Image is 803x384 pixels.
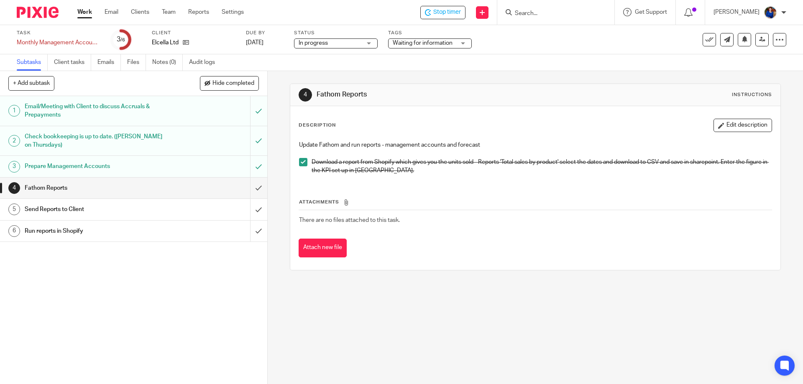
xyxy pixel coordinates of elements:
label: Client [152,30,235,36]
h1: Fathom Reports [317,90,553,99]
h1: Fathom Reports [25,182,169,194]
div: Instructions [732,92,772,98]
h1: Run reports in Shopify [25,225,169,237]
span: Waiting for information [393,40,453,46]
span: Get Support [635,9,667,15]
img: Nicole.jpeg [764,6,777,19]
div: 4 [8,182,20,194]
span: [DATE] [246,40,263,46]
h1: Email/Meeting with Client to discuss Accruals & Prepayments [25,100,169,122]
div: Elcella Ltd - Monthly Management Accounts - Elcella [420,6,465,19]
a: Team [162,8,176,16]
a: Emails [97,54,121,71]
span: Hide completed [212,80,254,87]
p: Description [299,122,336,129]
div: 4 [299,88,312,102]
a: Files [127,54,146,71]
div: 2 [8,135,20,147]
a: Notes (0) [152,54,183,71]
img: Pixie [17,7,59,18]
h1: Prepare Management Accounts [25,160,169,173]
a: Client tasks [54,54,91,71]
div: 5 [8,203,20,215]
label: Status [294,30,378,36]
div: Monthly Management Accounts - Elcella [17,38,100,47]
span: Attachments [299,200,339,204]
p: Download a report from Shopify which gives you the units sold - Reports 'Total sales by product' ... [312,158,771,175]
button: Attach new file [299,239,347,257]
p: Update Fathom and run reports - management accounts and forecast [299,141,771,149]
a: Clients [131,8,149,16]
a: Settings [222,8,244,16]
div: 3 [117,35,125,44]
a: Email [105,8,118,16]
p: [PERSON_NAME] [713,8,760,16]
p: Elcella Ltd [152,38,179,47]
a: Work [77,8,92,16]
a: Audit logs [189,54,221,71]
a: Reports [188,8,209,16]
button: + Add subtask [8,76,54,90]
label: Task [17,30,100,36]
button: Hide completed [200,76,259,90]
span: In progress [299,40,328,46]
div: 3 [8,161,20,173]
h1: Send Reports to Client [25,203,169,216]
small: /6 [120,38,125,42]
h1: Check bookkeeping is up to date. ([PERSON_NAME] on Thursdays) [25,130,169,152]
div: 6 [8,225,20,237]
a: Subtasks [17,54,48,71]
input: Search [514,10,589,18]
label: Tags [388,30,472,36]
span: There are no files attached to this task. [299,217,400,223]
div: 1 [8,105,20,117]
label: Due by [246,30,284,36]
span: Stop timer [433,8,461,17]
button: Edit description [713,119,772,132]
